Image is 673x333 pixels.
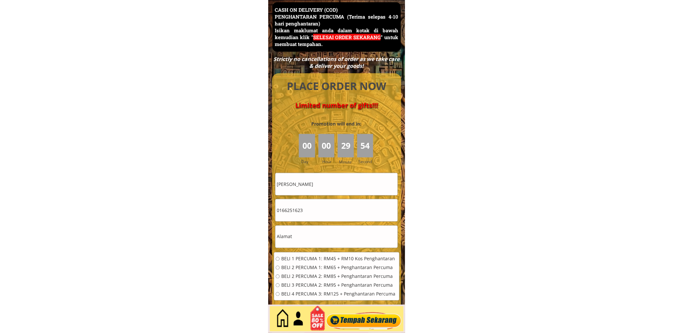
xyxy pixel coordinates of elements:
[281,274,395,279] span: BELI 2 PERCUMA 2: RM85 + Penghantaran Percuma
[313,34,381,40] span: SELESAI ORDER SEKARANG
[275,7,398,48] h3: CASH ON DELIVERY (COD) PENGHANTARAN PERCUMA (Terima selepas 4-10 hari penghantaran) Isikan maklum...
[281,292,395,296] span: BELI 4 PERCUMA 3: RM125 + Penghantaran Percuma
[281,265,395,270] span: BELI 2 PERCUMA 1: RM65 + Penghantaran Percuma
[339,159,353,165] h3: Minute
[281,257,395,261] span: BELI 1 PERCUMA 1: RM45 + RM10 Kos Penghantaran
[300,120,373,128] h3: Promotion will end in:
[275,173,398,195] input: Nama
[280,101,394,109] h4: Limited number of gifts!!!
[359,159,375,165] h3: Second
[301,159,317,165] h3: Day
[275,199,398,221] input: Telefon
[275,226,398,248] input: Alamat
[281,283,395,288] span: BELI 3 PERCUMA 2: RM95 + Penghantaran Percuma
[280,79,394,94] h4: PLACE ORDER NOW
[322,159,336,165] h3: Hour
[271,56,402,69] div: Strictly no cancellations of order as we take care & deliver your goods!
